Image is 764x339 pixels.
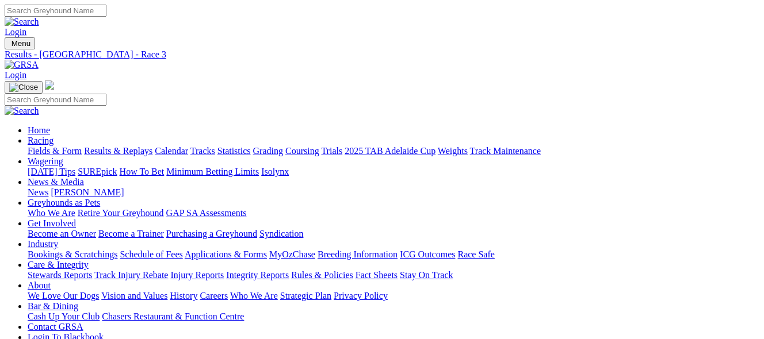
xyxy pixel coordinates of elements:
[5,94,106,106] input: Search
[269,249,315,259] a: MyOzChase
[9,83,38,92] img: Close
[318,249,398,259] a: Breeding Information
[5,60,39,70] img: GRSA
[94,270,168,280] a: Track Injury Rebate
[28,291,99,301] a: We Love Our Dogs
[28,177,84,187] a: News & Media
[28,229,96,238] a: Become an Owner
[5,17,39,27] img: Search
[226,270,289,280] a: Integrity Reports
[334,291,388,301] a: Privacy Policy
[5,81,43,94] button: Toggle navigation
[356,270,398,280] a: Fact Sheets
[28,167,759,177] div: Wagering
[51,187,124,197] a: [PERSON_NAME]
[217,146,251,156] a: Statistics
[28,260,89,269] a: Care & Integrity
[28,136,54,145] a: Racing
[5,106,39,116] img: Search
[259,229,303,238] a: Syndication
[400,249,455,259] a: ICG Outcomes
[166,208,247,218] a: GAP SA Assessments
[28,229,759,239] div: Get Involved
[321,146,342,156] a: Trials
[5,49,759,60] a: Results - [GEOGRAPHIC_DATA] - Race 3
[28,125,50,135] a: Home
[5,5,106,17] input: Search
[78,208,164,218] a: Retire Your Greyhound
[28,208,759,218] div: Greyhounds as Pets
[98,229,164,238] a: Become a Trainer
[120,167,165,176] a: How To Bet
[190,146,215,156] a: Tracks
[28,187,48,197] a: News
[5,27,26,37] a: Login
[28,146,82,156] a: Fields & Form
[12,39,30,48] span: Menu
[120,249,182,259] a: Schedule of Fees
[457,249,494,259] a: Race Safe
[28,187,759,198] div: News & Media
[470,146,541,156] a: Track Maintenance
[28,270,759,280] div: Care & Integrity
[28,270,92,280] a: Stewards Reports
[291,270,353,280] a: Rules & Policies
[170,291,197,301] a: History
[5,70,26,80] a: Login
[280,291,331,301] a: Strategic Plan
[28,291,759,301] div: About
[5,37,35,49] button: Toggle navigation
[170,270,224,280] a: Injury Reports
[102,311,244,321] a: Chasers Restaurant & Function Centre
[101,291,167,301] a: Vision and Values
[28,311,100,321] a: Cash Up Your Club
[155,146,188,156] a: Calendar
[28,208,75,218] a: Who We Are
[45,80,54,90] img: logo-grsa-white.png
[28,198,100,207] a: Greyhounds as Pets
[84,146,152,156] a: Results & Replays
[28,322,83,332] a: Contact GRSA
[438,146,468,156] a: Weights
[200,291,228,301] a: Careers
[230,291,278,301] a: Who We Are
[78,167,117,176] a: SUREpick
[28,218,76,228] a: Get Involved
[166,167,259,176] a: Minimum Betting Limits
[28,249,117,259] a: Bookings & Scratchings
[185,249,267,259] a: Applications & Forms
[261,167,289,176] a: Isolynx
[28,239,58,249] a: Industry
[28,249,759,260] div: Industry
[28,280,51,290] a: About
[28,156,63,166] a: Wagering
[166,229,257,238] a: Purchasing a Greyhound
[253,146,283,156] a: Grading
[28,146,759,156] div: Racing
[28,301,78,311] a: Bar & Dining
[285,146,319,156] a: Coursing
[345,146,436,156] a: 2025 TAB Adelaide Cup
[400,270,453,280] a: Stay On Track
[28,311,759,322] div: Bar & Dining
[28,167,75,176] a: [DATE] Tips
